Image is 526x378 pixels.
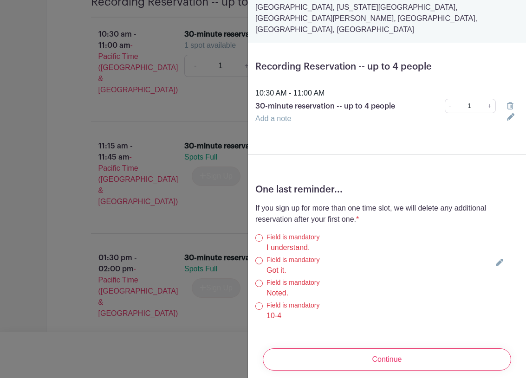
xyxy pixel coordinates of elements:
[255,184,519,195] h5: One last reminder...
[255,61,519,72] h5: Recording Reservation -- up to 4 people
[266,255,492,265] div: Field is mandatory
[266,310,281,321] label: 10-4
[255,2,519,35] p: [GEOGRAPHIC_DATA], [US_STATE][GEOGRAPHIC_DATA], [GEOGRAPHIC_DATA][PERSON_NAME], [GEOGRAPHIC_DATA]...
[445,99,455,113] a: -
[250,88,524,99] div: 10:30 AM - 11:00 AM
[255,203,492,225] p: If you sign up for more than one time slot, we will delete any additional reservation after your ...
[263,348,511,371] input: Continue
[255,115,291,122] a: Add a note
[266,242,310,253] label: I understand.
[266,301,492,310] div: Field is mandatory
[266,232,492,242] div: Field is mandatory
[266,288,288,299] label: Noted.
[266,278,492,288] div: Field is mandatory
[266,265,286,276] label: Got it.
[484,99,496,113] a: +
[255,101,404,112] p: 30-minute reservation -- up to 4 people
